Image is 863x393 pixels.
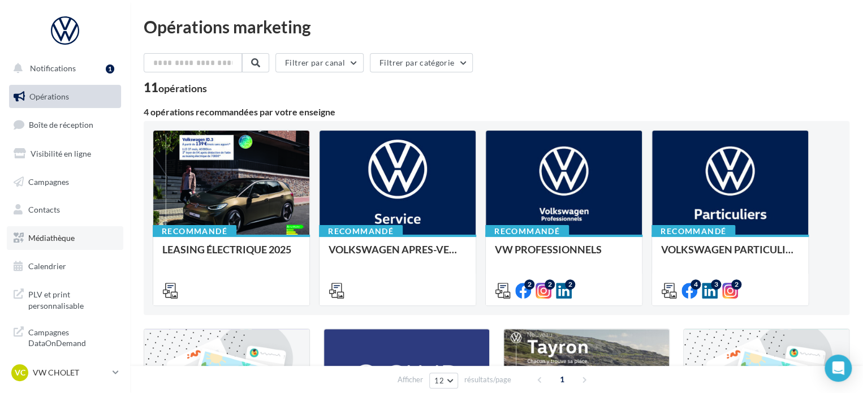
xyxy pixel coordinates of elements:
[153,225,236,237] div: Recommandé
[711,279,721,290] div: 3
[29,92,69,101] span: Opérations
[15,367,25,378] span: VC
[731,279,741,290] div: 2
[7,170,123,194] a: Campagnes
[7,85,123,109] a: Opérations
[485,225,569,237] div: Recommandé
[651,225,735,237] div: Recommandé
[28,287,116,311] span: PLV et print personnalisable
[398,374,423,385] span: Afficher
[7,226,123,250] a: Médiathèque
[545,279,555,290] div: 2
[329,244,467,266] div: VOLKSWAGEN APRES-VENTE
[524,279,534,290] div: 2
[7,282,123,316] a: PLV et print personnalisable
[7,57,119,80] button: Notifications 1
[319,225,403,237] div: Recommandé
[28,176,69,186] span: Campagnes
[28,233,75,243] span: Médiathèque
[28,205,60,214] span: Contacts
[495,244,633,266] div: VW PROFESSIONNELS
[275,53,364,72] button: Filtrer par canal
[144,107,849,116] div: 4 opérations recommandées par votre enseigne
[144,81,207,94] div: 11
[464,374,511,385] span: résultats/page
[28,261,66,271] span: Calendrier
[144,18,849,35] div: Opérations marketing
[434,376,444,385] span: 12
[31,149,91,158] span: Visibilité en ligne
[30,63,76,73] span: Notifications
[162,244,300,266] div: LEASING ÉLECTRIQUE 2025
[429,373,458,388] button: 12
[28,325,116,349] span: Campagnes DataOnDemand
[565,279,575,290] div: 2
[7,198,123,222] a: Contacts
[661,244,799,266] div: VOLKSWAGEN PARTICULIER
[7,320,123,353] a: Campagnes DataOnDemand
[7,254,123,278] a: Calendrier
[7,142,123,166] a: Visibilité en ligne
[825,355,852,382] div: Open Intercom Messenger
[29,120,93,129] span: Boîte de réception
[370,53,473,72] button: Filtrer par catégorie
[553,370,571,388] span: 1
[7,113,123,137] a: Boîte de réception
[158,83,207,93] div: opérations
[106,64,114,74] div: 1
[691,279,701,290] div: 4
[9,362,121,383] a: VC VW CHOLET
[33,367,108,378] p: VW CHOLET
